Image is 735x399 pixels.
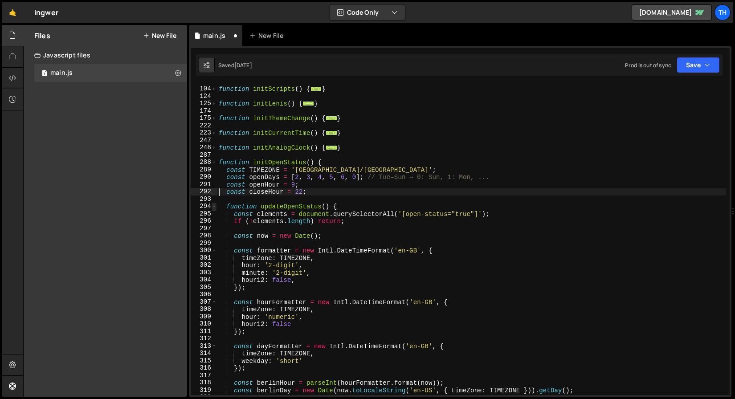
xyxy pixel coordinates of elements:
[234,61,252,69] div: [DATE]
[191,114,217,122] div: 175
[191,151,217,159] div: 287
[50,69,73,77] div: main.js
[326,130,337,135] span: ...
[191,166,217,174] div: 289
[191,357,217,365] div: 315
[191,159,217,166] div: 288
[191,173,217,181] div: 290
[191,203,217,210] div: 294
[191,387,217,394] div: 319
[143,32,176,39] button: New File
[191,93,217,100] div: 124
[191,320,217,328] div: 310
[34,7,58,18] div: ingwer
[191,247,217,254] div: 300
[191,232,217,240] div: 298
[34,64,187,82] div: 16346/44192.js
[191,372,217,379] div: 317
[191,350,217,357] div: 314
[191,276,217,284] div: 304
[191,195,217,203] div: 293
[191,305,217,313] div: 308
[203,31,225,40] div: main.js
[191,379,217,387] div: 318
[191,144,217,151] div: 248
[191,364,217,372] div: 316
[249,31,287,40] div: New File
[42,70,47,77] span: 1
[191,181,217,188] div: 291
[632,4,712,20] a: [DOMAIN_NAME]
[625,61,671,69] div: Prod is out of sync
[191,85,217,93] div: 104
[191,188,217,195] div: 292
[191,254,217,262] div: 301
[2,2,24,23] a: 🤙
[191,291,217,298] div: 306
[191,122,217,130] div: 222
[191,328,217,335] div: 311
[310,86,322,91] span: ...
[191,210,217,218] div: 295
[191,342,217,350] div: 313
[715,4,731,20] a: Th
[191,269,217,277] div: 303
[326,116,337,121] span: ...
[218,61,252,69] div: Saved
[191,298,217,306] div: 307
[302,101,314,106] span: ...
[191,335,217,342] div: 312
[326,145,337,150] span: ...
[191,217,217,225] div: 296
[191,240,217,247] div: 299
[191,284,217,291] div: 305
[191,129,217,137] div: 223
[191,225,217,232] div: 297
[191,313,217,321] div: 309
[677,57,720,73] button: Save
[34,31,50,41] h2: Files
[191,261,217,269] div: 302
[24,46,187,64] div: Javascript files
[330,4,405,20] button: Code Only
[191,137,217,144] div: 247
[191,100,217,107] div: 125
[191,107,217,115] div: 174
